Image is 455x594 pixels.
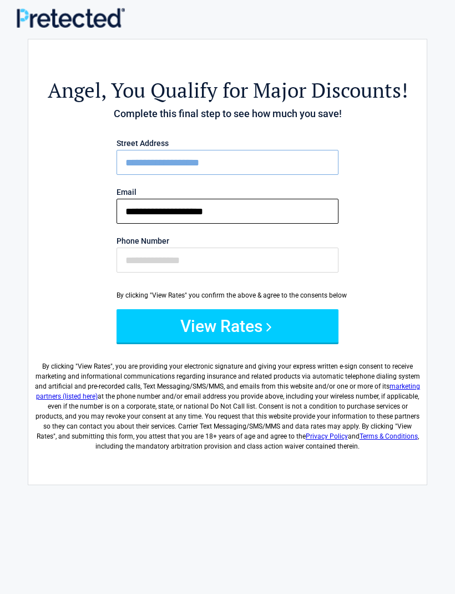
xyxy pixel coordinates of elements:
[360,432,418,440] a: Terms & Conditions
[117,139,338,147] label: Street Address
[117,188,338,196] label: Email
[34,77,421,104] h2: , You Qualify for Major Discounts!
[48,77,101,104] span: Angel
[34,107,421,121] h4: Complete this final step to see how much you save!
[117,237,338,245] label: Phone Number
[306,432,348,440] a: Privacy Policy
[117,309,338,343] button: View Rates
[34,353,421,451] label: By clicking " ", you are providing your electronic signature and giving your express written e-si...
[17,8,125,27] img: Main Logo
[78,363,110,370] span: View Rates
[117,290,338,300] div: By clicking "View Rates" you confirm the above & agree to the consents below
